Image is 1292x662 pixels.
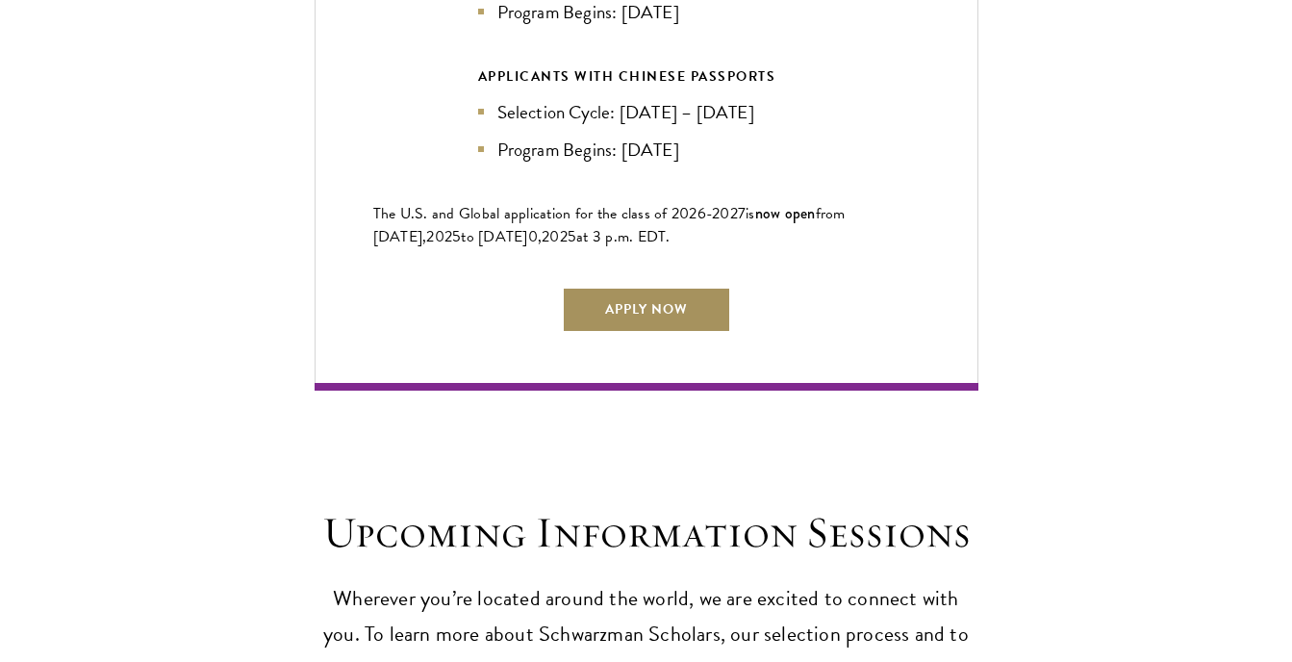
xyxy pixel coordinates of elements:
[315,506,978,560] h2: Upcoming Information Sessions
[568,225,576,248] span: 5
[478,64,815,89] div: APPLICANTS WITH CHINESE PASSPORTS
[542,225,568,248] span: 202
[706,202,738,225] span: -202
[461,225,527,248] span: to [DATE]
[746,202,755,225] span: is
[452,225,461,248] span: 5
[373,202,697,225] span: The U.S. and Global application for the class of 202
[738,202,746,225] span: 7
[478,136,815,164] li: Program Begins: [DATE]
[373,202,846,248] span: from [DATE],
[478,98,815,126] li: Selection Cycle: [DATE] – [DATE]
[426,225,452,248] span: 202
[576,225,671,248] span: at 3 p.m. EDT.
[562,287,731,333] a: Apply Now
[697,202,706,225] span: 6
[538,225,542,248] span: ,
[528,225,538,248] span: 0
[755,202,816,224] span: now open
